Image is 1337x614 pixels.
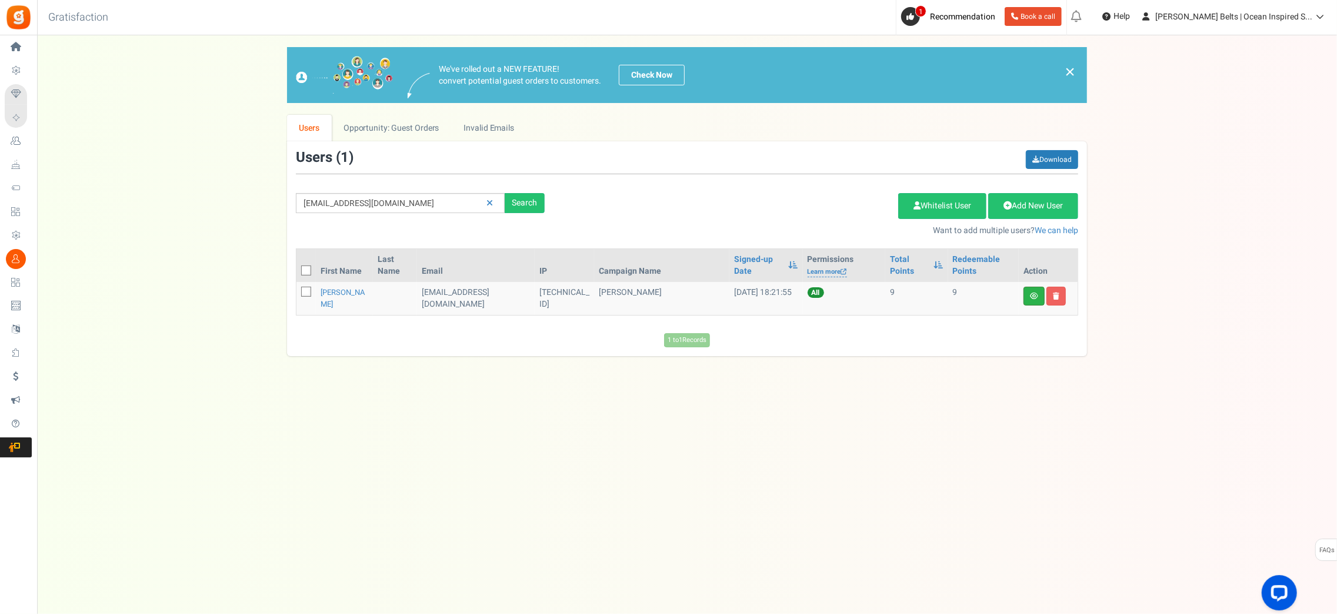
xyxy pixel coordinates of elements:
[1005,7,1062,26] a: Book a call
[734,254,783,277] a: Signed-up Date
[321,287,365,310] a: [PERSON_NAME]
[1019,249,1078,282] th: Action
[1053,293,1059,300] i: Delete user
[1319,539,1335,562] span: FAQs
[408,73,430,98] img: images
[5,4,32,31] img: Gratisfaction
[915,5,926,17] span: 1
[1026,150,1078,169] a: Download
[885,282,948,315] td: 9
[287,115,332,141] a: Users
[562,225,1078,237] p: Want to add multiple users?
[296,56,393,94] img: images
[948,282,1019,315] td: 9
[1098,7,1135,26] a: Help
[296,193,505,213] input: Search by email or name
[1030,293,1038,300] i: View details
[729,282,803,315] td: [DATE] 18:21:55
[481,193,499,214] a: Reset
[901,7,1000,26] a: 1 Recommendation
[803,249,885,282] th: Permissions
[953,254,1014,277] a: Redeemable Points
[535,282,594,315] td: [TECHNICAL_ID]
[594,282,729,315] td: [PERSON_NAME]
[373,249,417,282] th: Last Name
[619,65,685,85] a: Check Now
[1155,11,1312,23] span: [PERSON_NAME] Belts | Ocean Inspired S...
[296,150,354,165] h3: Users ( )
[452,115,526,141] a: Invalid Emails
[898,193,986,219] a: Whitelist User
[417,249,535,282] th: Email
[930,11,995,23] span: Recommendation
[439,64,601,87] p: We've rolled out a NEW FEATURE! convert potential guest orders to customers.
[808,287,824,298] span: All
[35,6,121,29] h3: Gratisfaction
[535,249,594,282] th: IP
[332,115,451,141] a: Opportunity: Guest Orders
[341,147,349,168] span: 1
[417,282,535,315] td: [EMAIL_ADDRESS][DOMAIN_NAME]
[808,267,847,277] a: Learn more
[316,249,373,282] th: First Name
[890,254,928,277] a: Total Points
[1111,11,1130,22] span: Help
[505,193,545,213] div: Search
[594,249,729,282] th: Campaign Name
[1035,224,1078,237] a: We can help
[1065,65,1075,79] a: ×
[988,193,1078,219] a: Add New User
